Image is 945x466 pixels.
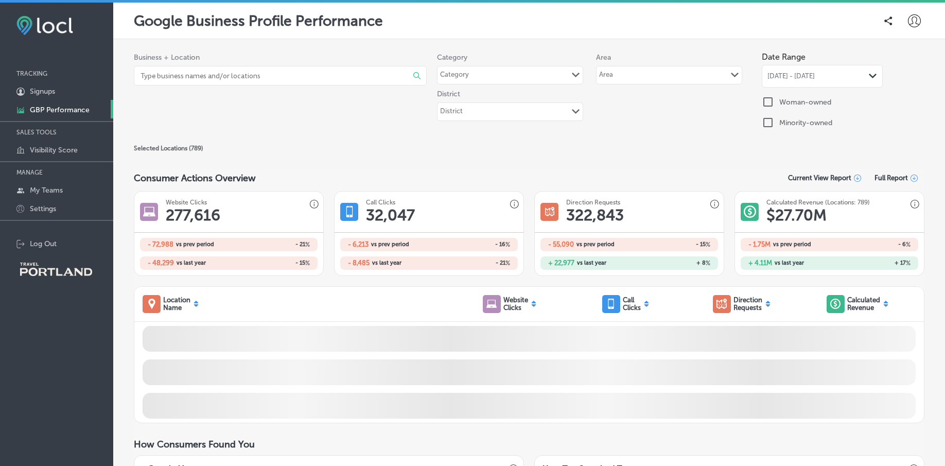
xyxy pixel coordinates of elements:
p: Visibility Score [30,146,78,154]
h2: + 4.11M [748,259,772,267]
span: vs prev period [176,241,214,247]
p: Google Business Profile Performance [134,12,383,29]
p: Signups [30,87,55,96]
span: % [706,260,710,267]
h2: - 6 [830,241,911,248]
p: Calculated Revenue [847,296,880,312]
h2: + 17 [830,260,911,267]
span: vs prev period [576,241,615,247]
span: [DATE] - [DATE] [767,72,815,80]
span: Selected Locations ( 789 ) [134,145,203,152]
h2: + 22,977 [548,259,574,267]
label: Category [437,53,583,62]
p: My Teams [30,186,63,195]
label: Woman-owned [779,98,831,107]
p: Website Clicks [503,296,528,312]
label: District [437,90,583,98]
p: Call Clicks [623,296,641,312]
h2: - 16 [429,241,510,248]
span: vs last year [577,260,606,266]
h1: $ 27.70M [766,206,827,225]
div: District [440,107,463,119]
span: % [906,241,911,248]
h2: - 15 [629,241,710,248]
span: vs last year [775,260,804,266]
span: % [505,260,510,267]
h2: - 6,213 [348,240,369,248]
h2: - 21 [429,260,510,267]
h2: - 8,485 [348,259,370,267]
img: Travel Portland [20,263,92,276]
p: Settings [30,204,56,213]
p: GBP Performance [30,106,90,114]
img: fda3e92497d09a02dc62c9cd864e3231.png [16,16,73,35]
p: Location Name [163,296,190,312]
h2: + 8 [629,260,710,267]
span: Full Report [874,174,908,182]
h3: Direction Requests [566,199,620,206]
span: % [305,260,310,267]
span: % [706,241,710,248]
h2: - 72,988 [148,240,173,248]
h1: 32,047 [366,206,415,225]
h2: - 48,299 [148,259,174,267]
span: How Consumers Found You [134,439,255,450]
div: Area [599,71,613,82]
p: Direction Requests [733,296,762,312]
label: Minority-owned [779,118,832,127]
span: % [305,241,310,248]
div: Category [440,71,469,82]
h3: Calculated Revenue (Locations: 789) [766,199,870,206]
h3: Call Clicks [366,199,395,206]
label: Date Range [762,52,806,62]
h2: - 15 [229,260,310,267]
span: vs last year [372,260,401,266]
h1: 277,616 [166,206,220,225]
span: % [505,241,510,248]
span: vs prev period [371,241,409,247]
span: Business + Location [134,53,427,62]
h2: - 1.75M [748,240,771,248]
h2: - 55,090 [548,240,574,248]
span: Consumer Actions Overview [134,172,256,184]
span: vs last year [177,260,206,266]
h1: 322,843 [566,206,624,225]
h2: - 21 [229,241,310,248]
input: Type business names and/or locations [139,66,392,85]
label: Area [596,53,742,62]
span: % [906,260,911,267]
h3: Website Clicks [166,199,207,206]
p: Log Out [30,239,57,248]
span: Current View Report [788,174,851,182]
span: vs prev period [773,241,811,247]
